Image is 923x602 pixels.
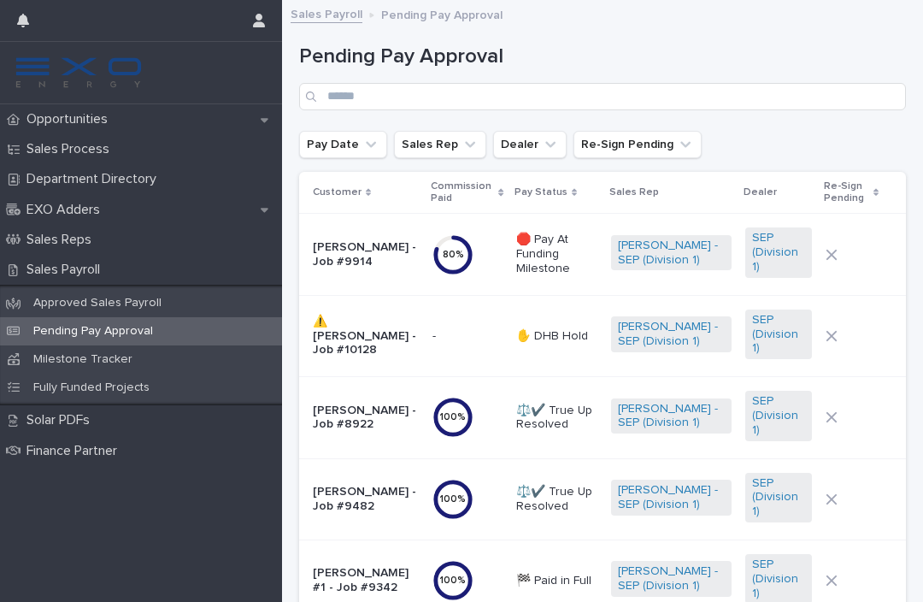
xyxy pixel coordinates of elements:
[299,377,906,458] tr: [PERSON_NAME] - Job #8922100%⚖️✔️ True Up Resolved[PERSON_NAME] - SEP (Division 1) SEP (Division 1)
[609,183,659,202] p: Sales Rep
[516,485,597,514] p: ⚖️✔️ True Up Resolved
[299,44,906,69] h1: Pending Pay Approval
[20,324,167,339] p: Pending Pay Approval
[516,329,597,344] p: ✋ DHB Hold
[381,4,503,23] p: Pending Pay Approval
[20,141,123,157] p: Sales Process
[299,214,906,295] tr: [PERSON_NAME] - Job #991480%🛑 Pay At Funding Milestone[PERSON_NAME] - SEP (Division 1) SEP (Divis...
[20,262,114,278] p: Sales Payroll
[618,564,725,593] a: [PERSON_NAME] - SEP (Division 1)
[573,131,702,158] button: Re-Sign Pending
[299,131,387,158] button: Pay Date
[299,83,906,110] input: Search
[514,183,567,202] p: Pay Status
[432,575,473,587] div: 100 %
[432,493,473,505] div: 100 %
[618,402,725,431] a: [PERSON_NAME] - SEP (Division 1)
[618,320,725,349] a: [PERSON_NAME] - SEP (Division 1)
[516,574,597,588] p: 🏁 Paid in Full
[618,483,725,512] a: [PERSON_NAME] - SEP (Division 1)
[432,326,439,344] p: -
[313,315,419,357] p: ⚠️ [PERSON_NAME] - Job #10128
[313,566,419,595] p: [PERSON_NAME] #1 - Job #9342
[14,56,144,90] img: FKS5r6ZBThi8E5hshIGi
[752,476,806,519] a: SEP (Division 1)
[20,232,105,248] p: Sales Reps
[431,177,494,209] p: Commission Paid
[493,131,567,158] button: Dealer
[20,412,103,428] p: Solar PDFs
[432,411,473,423] div: 100 %
[299,295,906,376] tr: ⚠️ [PERSON_NAME] - Job #10128-- ✋ DHB Hold[PERSON_NAME] - SEP (Division 1) SEP (Division 1)
[20,352,146,367] p: Milestone Tracker
[313,404,419,433] p: [PERSON_NAME] - Job #8922
[752,313,806,356] a: SEP (Division 1)
[291,3,362,23] a: Sales Payroll
[20,171,170,187] p: Department Directory
[752,394,806,437] a: SEP (Division 1)
[20,443,131,459] p: Finance Partner
[394,131,486,158] button: Sales Rep
[20,111,121,127] p: Opportunities
[432,249,473,261] div: 80 %
[824,177,868,209] p: Re-Sign Pending
[516,404,597,433] p: ⚖️✔️ True Up Resolved
[618,239,725,268] a: [PERSON_NAME] - SEP (Division 1)
[313,485,419,514] p: [PERSON_NAME] - Job #9482
[744,183,777,202] p: Dealer
[516,233,597,275] p: 🛑 Pay At Funding Milestone
[20,296,175,310] p: Approved Sales Payroll
[20,381,163,395] p: Fully Funded Projects
[20,202,114,218] p: EXO Adders
[752,558,806,600] a: SEP (Division 1)
[299,458,906,540] tr: [PERSON_NAME] - Job #9482100%⚖️✔️ True Up Resolved[PERSON_NAME] - SEP (Division 1) SEP (Division 1)
[313,240,419,269] p: [PERSON_NAME] - Job #9914
[313,183,362,202] p: Customer
[752,231,806,274] a: SEP (Division 1)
